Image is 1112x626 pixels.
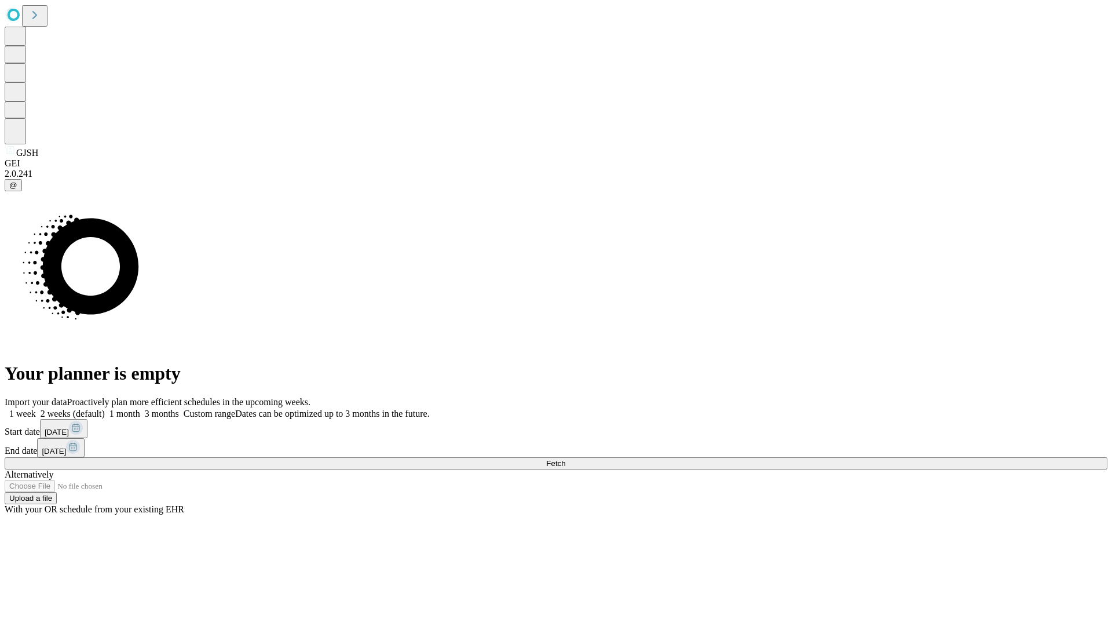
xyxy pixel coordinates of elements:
button: Upload a file [5,492,57,504]
span: With your OR schedule from your existing EHR [5,504,184,514]
span: Alternatively [5,469,53,479]
div: 2.0.241 [5,169,1107,179]
span: Custom range [184,409,235,418]
span: 1 week [9,409,36,418]
span: Proactively plan more efficient schedules in the upcoming weeks. [67,397,310,407]
span: 2 weeks (default) [41,409,105,418]
button: Fetch [5,457,1107,469]
div: GEI [5,158,1107,169]
div: End date [5,438,1107,457]
span: [DATE] [42,447,66,456]
span: Fetch [546,459,565,468]
span: [DATE] [45,428,69,436]
button: @ [5,179,22,191]
span: 1 month [109,409,140,418]
span: Import your data [5,397,67,407]
span: @ [9,181,17,190]
h1: Your planner is empty [5,363,1107,384]
span: Dates can be optimized up to 3 months in the future. [235,409,429,418]
span: GJSH [16,148,38,158]
div: Start date [5,419,1107,438]
button: [DATE] [40,419,87,438]
button: [DATE] [37,438,85,457]
span: 3 months [145,409,179,418]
